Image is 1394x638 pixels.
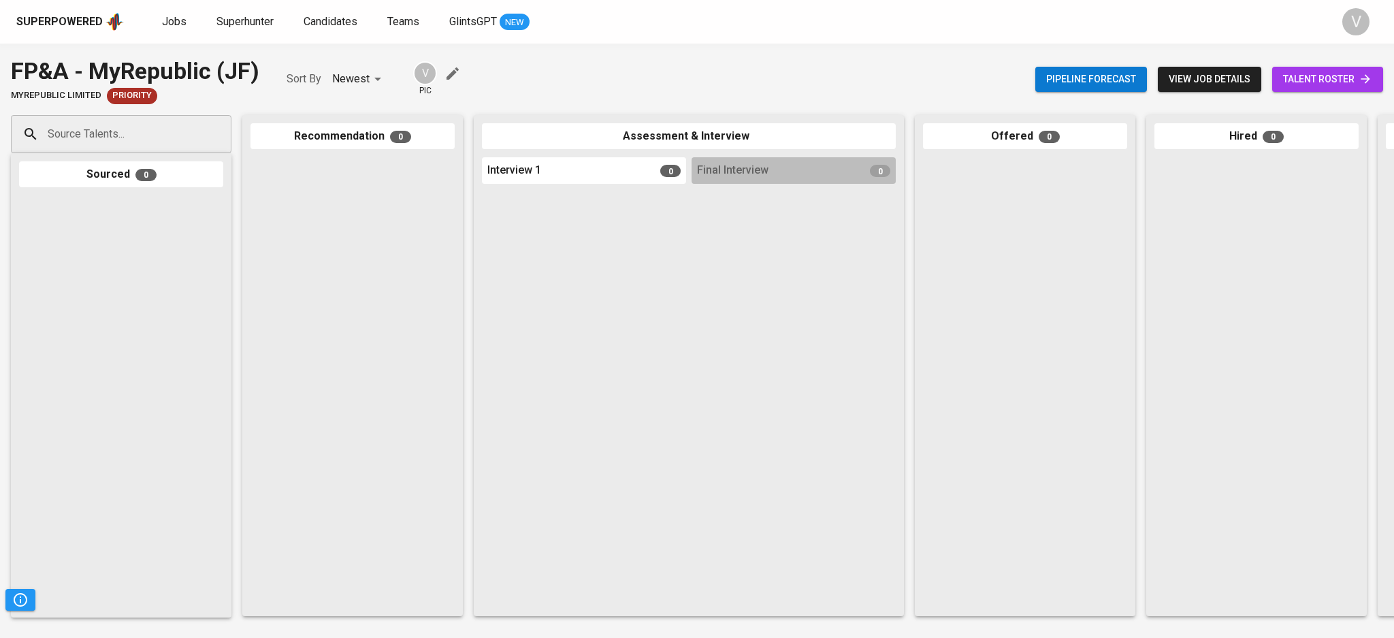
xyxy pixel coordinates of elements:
span: Superhunter [216,15,274,28]
a: talent roster [1272,67,1383,92]
span: 0 [1039,131,1060,143]
span: Pipeline forecast [1046,71,1136,88]
div: Hired [1154,123,1359,150]
a: Candidates [304,14,360,31]
a: Superhunter [216,14,276,31]
div: New Job received from Demand Team [107,88,157,104]
span: NEW [500,16,530,29]
span: talent roster [1283,71,1372,88]
span: Priority [107,89,157,102]
div: V [1342,8,1369,35]
span: 0 [135,169,157,181]
div: Sourced [19,161,223,188]
button: Pipeline forecast [1035,67,1147,92]
div: Superpowered [16,14,103,30]
span: Interview 1 [487,163,541,178]
img: app logo [106,12,124,32]
div: FP&A - MyRepublic (JF) [11,54,259,88]
span: Final Interview [697,163,768,178]
span: 0 [390,131,411,143]
a: Superpoweredapp logo [16,12,124,32]
span: GlintsGPT [449,15,497,28]
span: 0 [1263,131,1284,143]
span: view job details [1169,71,1250,88]
button: Pipeline Triggers [5,589,35,611]
span: Teams [387,15,419,28]
button: Open [224,133,227,135]
div: Recommendation [250,123,455,150]
span: Jobs [162,15,187,28]
div: Newest [332,67,386,92]
a: GlintsGPT NEW [449,14,530,31]
div: Offered [923,123,1127,150]
a: Teams [387,14,422,31]
button: view job details [1158,67,1261,92]
div: Assessment & Interview [482,123,896,150]
p: Sort By [287,71,321,87]
span: 0 [660,165,681,177]
div: pic [413,61,437,97]
p: Newest [332,71,370,87]
div: V [413,61,437,85]
span: Candidates [304,15,357,28]
a: Jobs [162,14,189,31]
span: 0 [870,165,890,177]
span: MyRepublic Limited [11,89,101,102]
